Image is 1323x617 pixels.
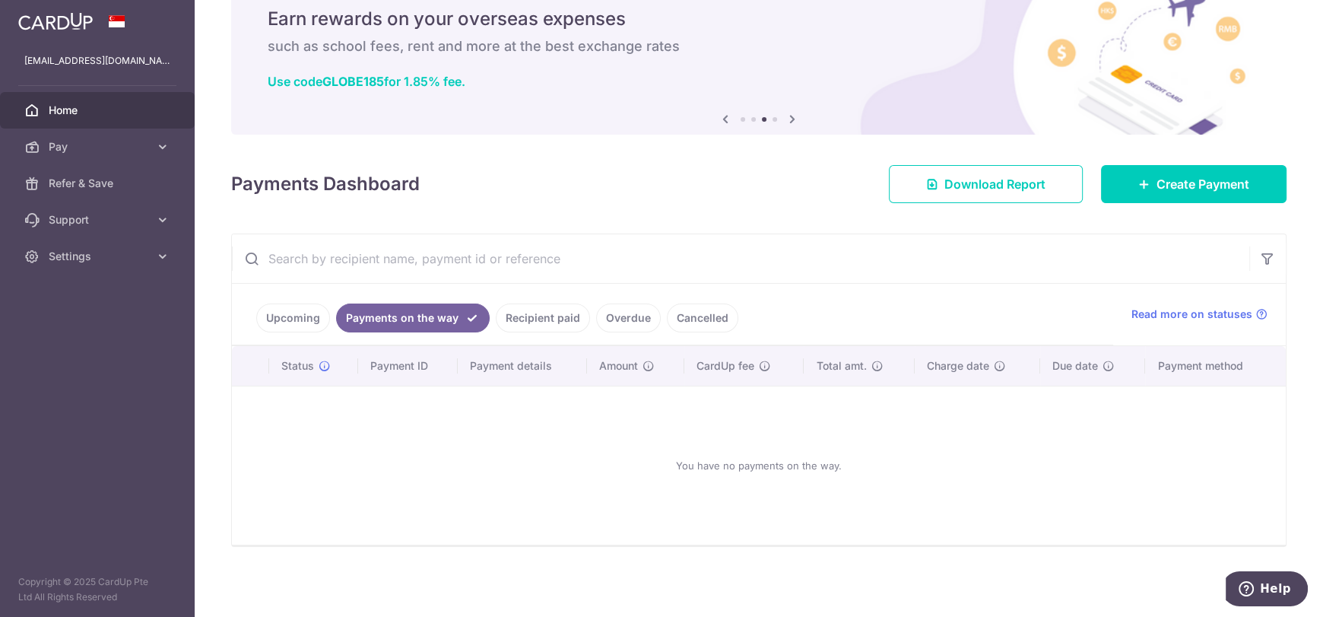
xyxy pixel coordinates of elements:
[336,304,490,332] a: Payments on the way
[268,74,465,89] a: Use codeGLOBE185for 1.85% fee.
[24,53,170,68] p: [EMAIL_ADDRESS][DOMAIN_NAME]
[1156,175,1249,193] span: Create Payment
[49,139,149,154] span: Pay
[322,74,384,89] b: GLOBE185
[458,346,587,386] th: Payment details
[358,346,458,386] th: Payment ID
[496,304,590,332] a: Recipient paid
[927,358,989,374] span: Charge date
[250,399,1267,533] div: You have no payments on the way.
[1145,346,1286,386] th: Payment method
[816,358,866,374] span: Total amt.
[1101,165,1287,203] a: Create Payment
[18,12,93,30] img: CardUp
[49,176,149,191] span: Refer & Save
[268,37,1250,56] h6: such as school fees, rent and more at the best exchange rates
[1052,358,1098,374] span: Due date
[889,165,1083,203] a: Download Report
[281,358,314,374] span: Status
[232,234,1249,283] input: Search by recipient name, payment id or reference
[599,358,638,374] span: Amount
[1131,307,1252,322] span: Read more on statuses
[1131,307,1267,322] a: Read more on statuses
[256,304,330,332] a: Upcoming
[231,170,420,198] h4: Payments Dashboard
[1226,571,1308,609] iframe: Opens a widget where you can find more information
[49,103,149,118] span: Home
[667,304,738,332] a: Cancelled
[49,249,149,264] span: Settings
[596,304,661,332] a: Overdue
[944,175,1045,193] span: Download Report
[696,358,754,374] span: CardUp fee
[49,212,149,227] span: Support
[268,7,1250,31] h5: Earn rewards on your overseas expenses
